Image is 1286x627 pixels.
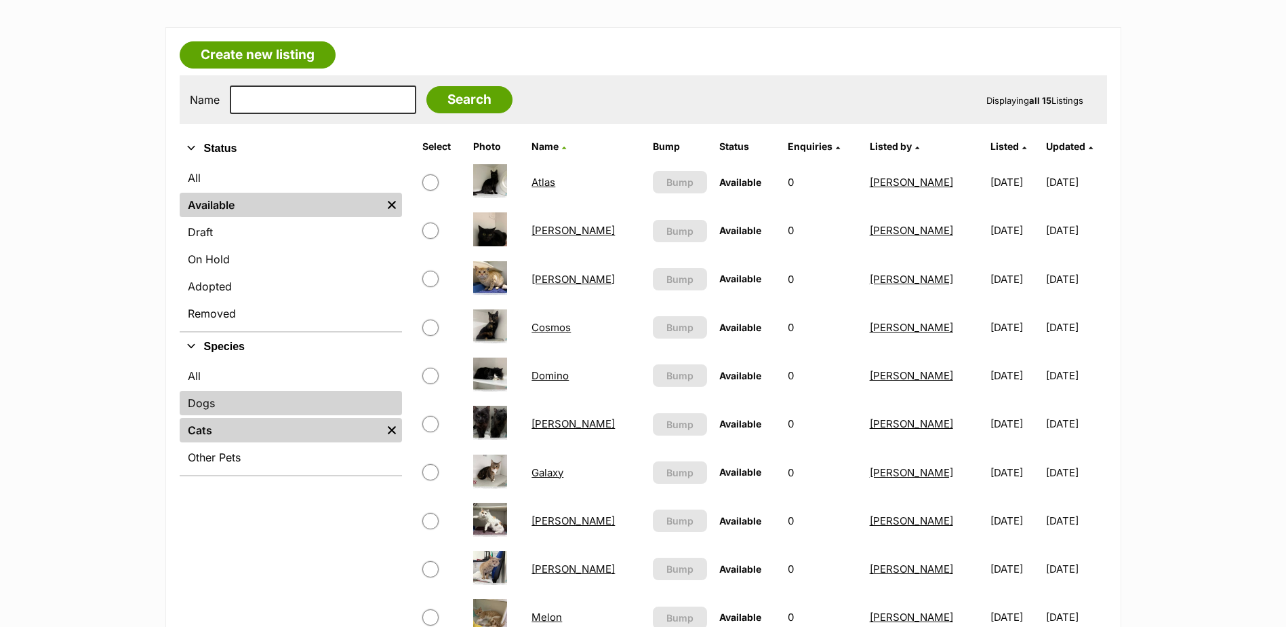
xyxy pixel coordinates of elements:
[531,611,562,624] a: Melon
[1046,546,1106,592] td: [DATE]
[870,369,953,382] a: [PERSON_NAME]
[468,136,525,157] th: Photo
[531,417,615,430] a: [PERSON_NAME]
[180,364,402,388] a: All
[719,418,761,430] span: Available
[531,369,569,382] a: Domino
[870,417,953,430] a: [PERSON_NAME]
[1029,95,1051,106] strong: all 15
[666,272,694,286] span: Bump
[1046,400,1106,447] td: [DATE]
[666,320,694,335] span: Bump
[666,175,694,189] span: Bump
[531,176,555,189] a: Atlas
[180,391,402,415] a: Dogs
[782,449,862,496] td: 0
[180,41,336,69] a: Create new listing
[531,140,566,152] a: Name
[985,256,1045,303] td: [DATE]
[180,140,402,157] button: Status
[180,220,402,244] a: Draft
[180,445,402,470] a: Other Pets
[719,322,761,333] span: Available
[1046,497,1106,544] td: [DATE]
[788,140,840,152] a: Enquiries
[719,176,761,188] span: Available
[782,159,862,206] td: 0
[985,546,1045,592] td: [DATE]
[1046,449,1106,496] td: [DATE]
[985,159,1045,206] td: [DATE]
[382,418,402,442] a: Remove filter
[986,95,1083,106] span: Displaying Listings
[870,224,953,237] a: [PERSON_NAME]
[180,163,402,331] div: Status
[782,400,862,447] td: 0
[647,136,713,157] th: Bump
[782,546,862,592] td: 0
[180,193,382,217] a: Available
[190,94,220,106] label: Name
[531,224,615,237] a: [PERSON_NAME]
[531,321,571,334] a: Cosmos
[1046,140,1093,152] a: Updated
[985,449,1045,496] td: [DATE]
[870,273,953,286] a: [PERSON_NAME]
[870,140,919,152] a: Listed by
[666,514,694,528] span: Bump
[719,466,761,478] span: Available
[1046,159,1106,206] td: [DATE]
[653,558,708,580] button: Bump
[1046,304,1106,351] td: [DATE]
[180,301,402,326] a: Removed
[180,247,402,271] a: On Hold
[417,136,467,157] th: Select
[531,140,559,152] span: Name
[666,465,694,480] span: Bump
[653,268,708,290] button: Bump
[782,497,862,544] td: 0
[719,515,761,527] span: Available
[653,413,708,436] button: Bump
[666,417,694,432] span: Bump
[990,140,1026,152] a: Listed
[531,563,615,575] a: [PERSON_NAME]
[531,466,563,479] a: Galaxy
[719,225,761,236] span: Available
[990,140,1019,152] span: Listed
[180,418,382,442] a: Cats
[180,166,402,190] a: All
[719,611,761,623] span: Available
[653,510,708,532] button: Bump
[1046,140,1085,152] span: Updated
[782,256,862,303] td: 0
[870,563,953,575] a: [PERSON_NAME]
[382,193,402,217] a: Remove filter
[985,207,1045,254] td: [DATE]
[180,274,402,299] a: Adopted
[870,321,953,334] a: [PERSON_NAME]
[985,497,1045,544] td: [DATE]
[782,304,862,351] td: 0
[653,316,708,339] button: Bump
[788,140,832,152] span: translation missing: en.admin.listings.index.attributes.enquiries
[666,562,694,576] span: Bump
[782,352,862,399] td: 0
[985,400,1045,447] td: [DATE]
[653,220,708,242] button: Bump
[426,86,513,113] input: Search
[666,611,694,625] span: Bump
[531,514,615,527] a: [PERSON_NAME]
[180,361,402,475] div: Species
[719,370,761,381] span: Available
[714,136,781,157] th: Status
[870,140,912,152] span: Listed by
[719,273,761,284] span: Available
[870,611,953,624] a: [PERSON_NAME]
[653,461,708,484] button: Bump
[1046,207,1106,254] td: [DATE]
[870,176,953,189] a: [PERSON_NAME]
[985,304,1045,351] td: [DATE]
[666,224,694,238] span: Bump
[870,466,953,479] a: [PERSON_NAME]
